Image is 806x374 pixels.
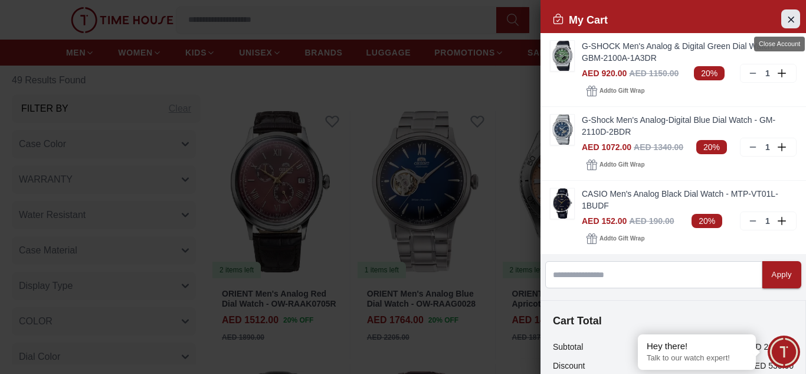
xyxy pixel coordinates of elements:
img: ... [551,188,574,219]
span: 20% [696,140,727,154]
p: Discount [553,360,585,372]
span: AED 190.00 [629,216,674,226]
span: 20% [692,214,722,228]
p: Talk to our watch expert! [647,353,747,363]
button: Close Account [781,9,800,28]
img: ... [551,115,574,145]
img: ... [551,41,574,71]
span: AED 1150.00 [629,69,679,78]
h2: My Cart [552,12,608,28]
p: 1 [763,141,772,153]
span: AED 152.00 [582,216,627,226]
button: Addto Gift Wrap [582,157,649,173]
a: G-Shock Men's Analog-Digital Blue Dial Watch - GM-2110D-2BDR [582,114,797,138]
button: Addto Gift Wrap [582,83,649,99]
a: G-SHOCK Men's Analog & Digital Green Dial Watch - GBM-2100A-1A3DR [582,40,797,64]
p: Subtotal [553,341,583,353]
span: 20% [694,66,725,80]
a: CASIO Men's Analog Black Dial Watch - MTP-VT01L-1BUDF [582,188,797,212]
button: Addto Gift Wrap [582,230,649,247]
span: AED 920.00 [582,69,627,78]
h4: Cart Total [553,313,794,329]
span: AED 1072.00 [582,142,631,152]
span: Add to Gift Wrap [599,159,644,171]
div: Chat Widget [768,336,800,368]
span: AED 1340.00 [634,142,683,152]
button: Apply [762,261,801,288]
div: Apply [772,268,792,282]
p: 1 [763,215,772,227]
p: AED 536.00 [749,360,794,372]
span: Add to Gift Wrap [599,85,644,97]
span: Add to Gift Wrap [599,233,644,245]
p: 1 [763,67,772,79]
div: Hey there! [647,340,747,352]
div: Close Account [754,37,805,51]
